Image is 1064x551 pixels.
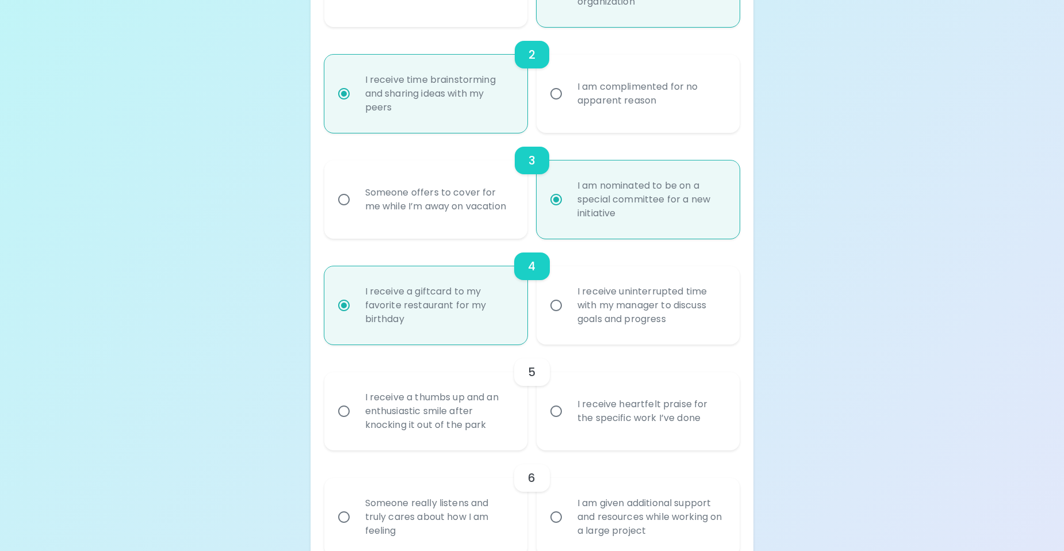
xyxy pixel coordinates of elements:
h6: 6 [528,469,535,487]
div: I am complimented for no apparent reason [568,66,733,121]
div: I receive a thumbs up and an enthusiastic smile after knocking it out of the park [356,377,521,446]
div: I receive a giftcard to my favorite restaurant for my birthday [356,271,521,340]
div: I receive heartfelt praise for the specific work I’ve done [568,384,733,439]
div: choice-group-check [324,133,740,239]
div: Someone offers to cover for me while I’m away on vacation [356,172,521,227]
h6: 3 [529,151,535,170]
div: choice-group-check [324,345,740,450]
h6: 4 [528,257,535,275]
h6: 2 [529,45,535,64]
div: I receive time brainstorming and sharing ideas with my peers [356,59,521,128]
div: choice-group-check [324,239,740,345]
div: I am nominated to be on a special committee for a new initiative [568,165,733,234]
div: choice-group-check [324,27,740,133]
div: I receive uninterrupted time with my manager to discuss goals and progress [568,271,733,340]
h6: 5 [528,363,535,381]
